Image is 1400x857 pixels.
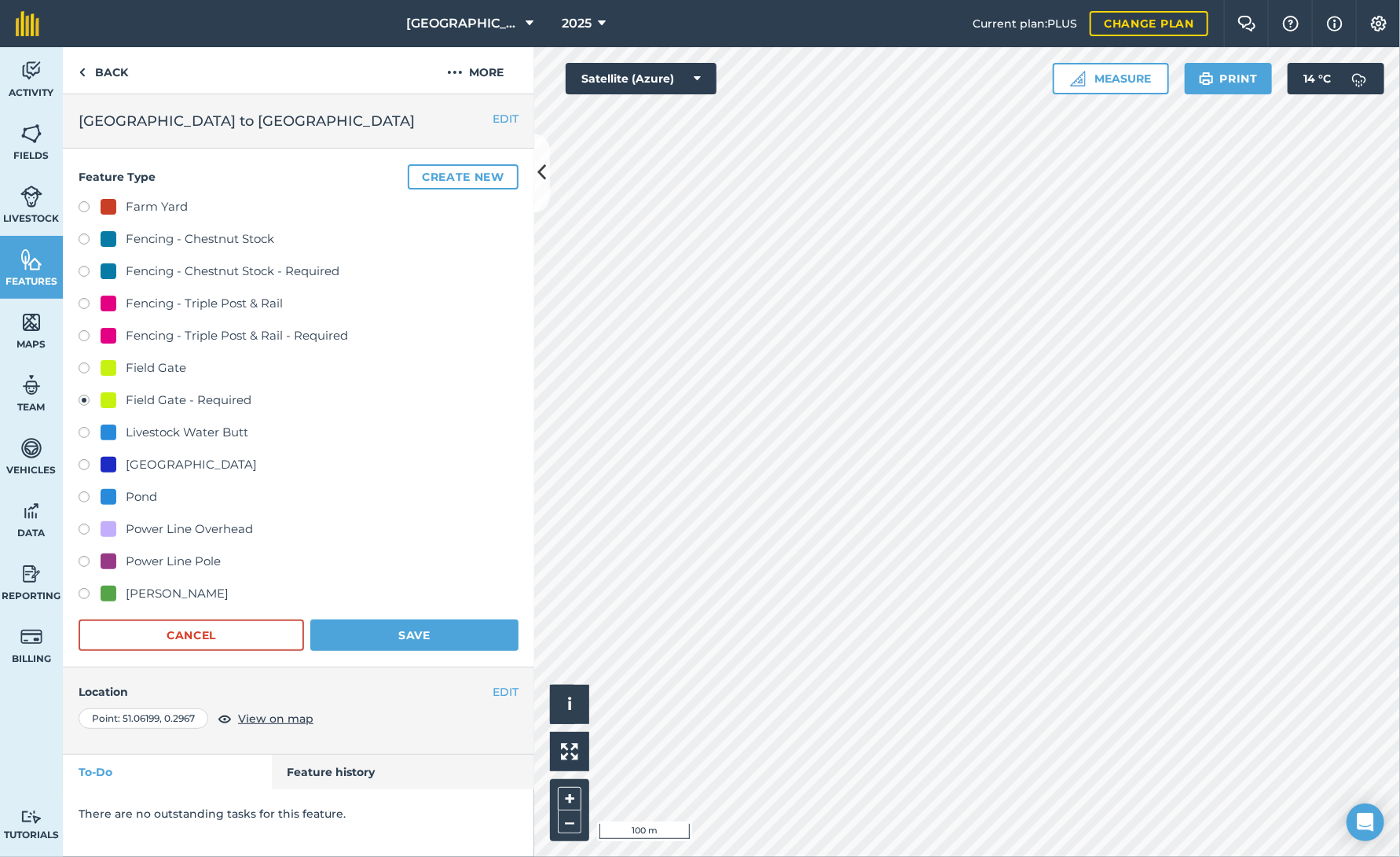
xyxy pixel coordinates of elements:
img: svg+xml;base64,PD94bWwgdmVyc2lvbj0iMS4wIiBlbmNvZGluZz0idXRmLTgiPz4KPCEtLSBHZW5lcmF0b3I6IEFkb2JlIE... [20,185,42,208]
button: i [550,685,589,724]
a: Change plan [1090,11,1208,36]
img: svg+xml;base64,PHN2ZyB4bWxucz0iaHR0cDovL3d3dy53My5vcmcvMjAwMC9zdmciIHdpZHRoPSIxOSIgaGVpZ2h0PSIyNC... [1199,69,1214,88]
button: EDIT [493,683,519,701]
img: A question mark icon [1281,16,1300,31]
img: svg+xml;base64,PD94bWwgdmVyc2lvbj0iMS4wIiBlbmNvZGluZz0idXRmLTgiPz4KPCEtLSBHZW5lcmF0b3I6IEFkb2JlIE... [20,562,42,586]
span: 2025 [562,14,592,33]
span: View on map [238,710,313,727]
button: Save [310,620,519,651]
button: View on map [218,709,313,728]
div: Power Line Overhead [126,520,253,539]
button: – [558,811,581,833]
div: Pond [126,487,157,506]
img: svg+xml;base64,PD94bWwgdmVyc2lvbj0iMS4wIiBlbmNvZGluZz0idXRmLTgiPz4KPCEtLSBHZW5lcmF0b3I6IEFkb2JlIE... [1343,63,1375,94]
button: Print [1185,63,1273,94]
span: i [567,694,572,714]
div: Farm Yard [126,197,188,216]
h4: Location [79,683,519,701]
button: Measure [1053,63,1169,94]
div: [PERSON_NAME] [126,584,229,603]
div: Field Gate - Required [126,391,251,410]
div: Field Gate [126,359,186,377]
a: Back [63,47,144,94]
div: Power Line Pole [126,552,221,571]
span: Current plan : PLUS [973,15,1077,32]
h2: [GEOGRAPHIC_DATA] to [GEOGRAPHIC_DATA] [79,110,519,132]
button: + [558,787,581,811]
img: Four arrows, one pointing top left, one top right, one bottom right and the last bottom left [561,743,578,760]
div: Fencing - Triple Post & Rail - Required [126,326,348,345]
img: svg+xml;base64,PHN2ZyB4bWxucz0iaHR0cDovL3d3dy53My5vcmcvMjAwMC9zdmciIHdpZHRoPSI1NiIgaGVpZ2h0PSI2MC... [20,248,42,271]
img: Two speech bubbles overlapping with the left bubble in the forefront [1237,16,1256,31]
img: svg+xml;base64,PD94bWwgdmVyc2lvbj0iMS4wIiBlbmNvZGluZz0idXRmLTgiPz4KPCEtLSBHZW5lcmF0b3I6IEFkb2JlIE... [20,810,42,825]
button: 14 °C [1288,63,1384,94]
img: svg+xml;base64,PHN2ZyB4bWxucz0iaHR0cDovL3d3dy53My5vcmcvMjAwMC9zdmciIHdpZHRoPSIyMCIgaGVpZ2h0PSIyNC... [447,63,463,82]
a: To-Do [63,755,272,789]
div: Fencing - Chestnut Stock [126,230,274,248]
div: Open Intercom Messenger [1347,804,1384,841]
img: A cog icon [1369,16,1388,31]
div: Livestock Water Butt [126,423,248,442]
img: svg+xml;base64,PD94bWwgdmVyc2lvbj0iMS4wIiBlbmNvZGluZz0idXRmLTgiPz4KPCEtLSBHZW5lcmF0b3I6IEFkb2JlIE... [20,499,42,523]
button: More [416,47,534,94]
img: svg+xml;base64,PD94bWwgdmVyc2lvbj0iMS4wIiBlbmNvZGluZz0idXRmLTgiPz4KPCEtLSBHZW5lcmF0b3I6IEFkb2JlIE... [20,436,42,460]
img: svg+xml;base64,PD94bWwgdmVyc2lvbj0iMS4wIiBlbmNvZGluZz0idXRmLTgiPz4KPCEtLSBHZW5lcmF0b3I6IEFkb2JlIE... [20,59,42,83]
button: Create new [408,164,519,189]
div: [GEOGRAPHIC_DATA] [126,455,257,474]
img: Ruler icon [1070,71,1086,86]
img: fieldmargin Logo [16,11,39,36]
p: There are no outstanding tasks for this feature. [79,805,519,822]
img: svg+xml;base64,PHN2ZyB4bWxucz0iaHR0cDovL3d3dy53My5vcmcvMjAwMC9zdmciIHdpZHRoPSIxNyIgaGVpZ2h0PSIxNy... [1327,14,1343,33]
span: 14 ° C [1303,63,1331,94]
button: Cancel [79,620,304,651]
h4: Feature Type [79,164,519,189]
img: svg+xml;base64,PHN2ZyB4bWxucz0iaHR0cDovL3d3dy53My5vcmcvMjAwMC9zdmciIHdpZHRoPSIxOCIgaGVpZ2h0PSIyNC... [218,709,232,728]
button: EDIT [493,110,519,127]
span: [GEOGRAPHIC_DATA] [406,14,519,33]
button: Satellite (Azure) [566,63,716,94]
div: Fencing - Triple Post & Rail [126,294,283,313]
img: svg+xml;base64,PHN2ZyB4bWxucz0iaHR0cDovL3d3dy53My5vcmcvMjAwMC9zdmciIHdpZHRoPSI1NiIgaGVpZ2h0PSI2MC... [20,122,42,145]
div: Fencing - Chestnut Stock - Required [126,262,339,281]
img: svg+xml;base64,PD94bWwgdmVyc2lvbj0iMS4wIiBlbmNvZGluZz0idXRmLTgiPz4KPCEtLSBHZW5lcmF0b3I6IEFkb2JlIE... [20,625,42,649]
div: Point : 51.06199 , 0.2967 [79,708,208,729]
img: svg+xml;base64,PHN2ZyB4bWxucz0iaHR0cDovL3d3dy53My5vcmcvMjAwMC9zdmciIHdpZHRoPSI1NiIgaGVpZ2h0PSI2MC... [20,311,42,334]
a: Feature history [272,755,535,789]
img: svg+xml;base64,PHN2ZyB4bWxucz0iaHR0cDovL3d3dy53My5vcmcvMjAwMC9zdmciIHdpZHRoPSI5IiBoZWlnaHQ9IjI0Ii... [79,63,86,82]
img: svg+xml;base64,PD94bWwgdmVyc2lvbj0iMS4wIiBlbmNvZGluZz0idXRmLTgiPz4KPCEtLSBHZW5lcmF0b3I6IEFkb2JlIE... [20,373,42,397]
